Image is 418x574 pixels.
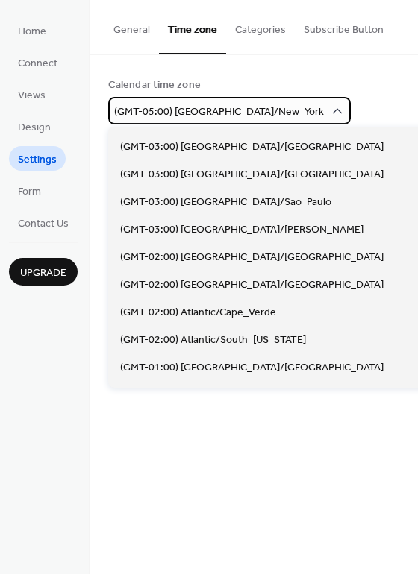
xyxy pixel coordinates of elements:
span: (GMT-03:00) [GEOGRAPHIC_DATA]/Sao_Paulo [120,195,331,210]
a: Views [9,82,54,107]
span: (GMT-02:00) [GEOGRAPHIC_DATA]/[GEOGRAPHIC_DATA] [120,250,384,265]
span: (GMT-03:00) [GEOGRAPHIC_DATA]/[GEOGRAPHIC_DATA] [120,167,384,183]
span: Design [18,120,51,136]
span: Settings [18,152,57,168]
span: (GMT-02:00) [GEOGRAPHIC_DATA]/[GEOGRAPHIC_DATA] [120,277,384,293]
button: Upgrade [9,258,78,286]
span: Views [18,88,46,104]
span: (GMT-01:00) [GEOGRAPHIC_DATA]/El_Aaiun [120,388,324,403]
span: Contact Us [18,216,69,232]
div: Calendar time zone [108,78,396,93]
span: (GMT-05:00) [GEOGRAPHIC_DATA]/New_York [114,102,324,122]
span: (GMT-03:00) [GEOGRAPHIC_DATA]/[GEOGRAPHIC_DATA] [120,139,384,155]
span: (GMT-01:00) [GEOGRAPHIC_DATA]/[GEOGRAPHIC_DATA] [120,360,384,376]
a: Form [9,178,50,203]
span: (GMT-03:00) [GEOGRAPHIC_DATA]/[PERSON_NAME] [120,222,364,238]
span: Upgrade [20,265,66,281]
span: Connect [18,56,57,72]
span: Home [18,24,46,40]
a: Contact Us [9,210,78,235]
span: (GMT-02:00) Atlantic/South_[US_STATE] [120,332,306,348]
span: (GMT-02:00) Atlantic/Cape_Verde [120,305,276,321]
a: Home [9,18,55,42]
a: Settings [9,146,66,171]
a: Connect [9,50,66,75]
span: Form [18,184,41,200]
a: Design [9,114,60,139]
